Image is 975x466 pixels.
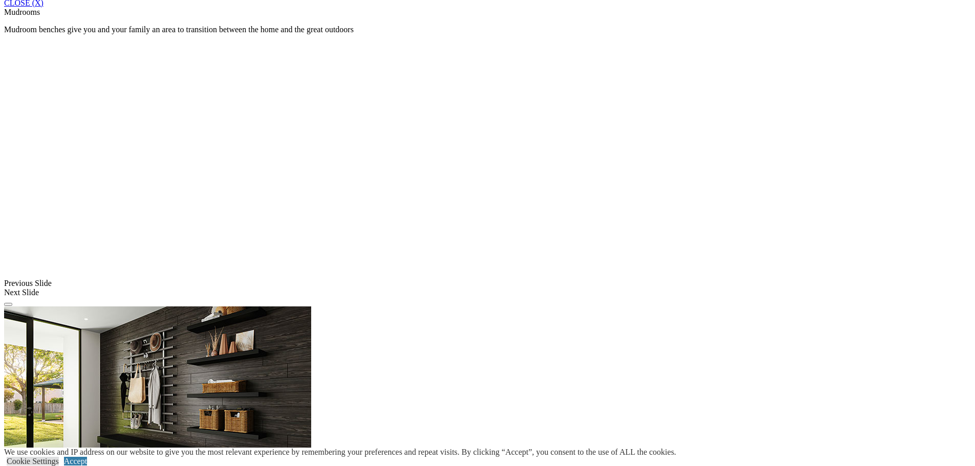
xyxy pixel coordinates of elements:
span: Mudrooms [4,8,40,16]
div: We use cookies and IP address on our website to give you the most relevant experience by remember... [4,448,676,457]
a: Accept [64,457,87,465]
div: Next Slide [4,288,971,297]
p: Mudroom benches give you and your family an area to transition between the home and the great out... [4,25,971,34]
button: Click here to pause slide show [4,303,12,306]
a: Cookie Settings [7,457,59,465]
div: Previous Slide [4,279,971,288]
